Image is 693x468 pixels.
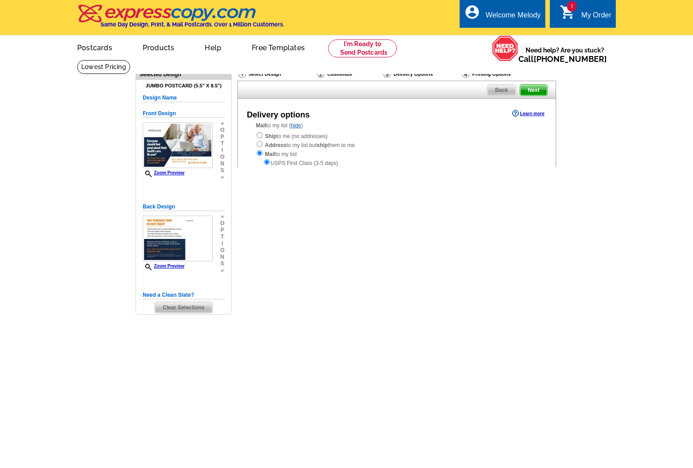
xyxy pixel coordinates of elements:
span: » [220,174,224,181]
a: Zoom Preview [143,264,184,269]
span: i [220,240,224,247]
span: Call [518,54,607,64]
span: » [220,120,224,127]
div: Select Design [237,69,316,81]
img: small-thumb.jpg [143,122,213,169]
span: t [220,234,224,240]
div: USPS First Class (3-5 days) [256,158,538,167]
span: o [220,154,224,160]
a: Free Templates [237,36,319,57]
span: n [220,254,224,260]
span: n [220,160,224,167]
h5: Back Design [143,203,224,211]
span: s [220,260,224,267]
span: o [220,247,224,254]
span: s [220,167,224,174]
div: Printing Options [461,69,541,78]
strong: Ship [265,133,276,139]
div: Selected Design [136,70,231,78]
span: p [220,134,224,140]
strong: ship [317,142,328,148]
a: [PHONE_NUMBER] [534,54,607,64]
div: to me (no addresses) to my list but them to me to my list [256,131,538,167]
span: o [220,220,224,227]
span: Need help? Are you stuck? [518,46,611,64]
a: 1 shopping_cart My Order [560,10,611,21]
a: Postcards [63,36,127,57]
h4: Jumbo Postcard (5.5" x 8.5") [143,83,224,89]
strong: Mail [256,122,266,129]
div: Delivery Options [382,69,461,81]
a: Learn more [512,110,544,117]
i: shopping_cart [560,4,576,20]
h5: Front Design [143,109,224,118]
a: hide [291,122,301,129]
a: Help [190,36,236,57]
span: p [220,227,224,234]
img: help [492,35,518,61]
span: i [220,147,224,154]
div: to my list ( ) [238,121,556,167]
span: 1 [567,1,577,12]
span: » [220,213,224,220]
span: » [220,267,224,274]
img: Delivery Options [383,70,391,78]
div: Delivery options [247,109,310,121]
span: Next [520,85,547,95]
span: t [220,140,224,147]
div: My Order [581,11,611,24]
a: Back [487,84,516,96]
strong: Address [265,142,286,148]
img: Printing Options & Summary [462,70,469,78]
h4: Same Day Design, Print, & Mail Postcards. Over 1 Million Customers. [101,21,284,28]
img: Select Design [238,70,246,78]
span: o [220,127,224,134]
h5: Design Name [143,94,224,102]
a: Products [128,36,189,57]
h5: Need a Clean Slate? [143,291,224,299]
a: Zoom Preview [143,170,184,175]
span: Clear Selections [155,302,212,313]
img: small-thumb.jpg [143,216,213,262]
i: account_circle [464,4,480,20]
img: Customize [317,70,325,78]
span: Back [487,85,516,95]
div: Customize [316,69,382,78]
strong: Mail [265,151,275,157]
div: Welcome Melody [486,11,540,24]
a: Same Day Design, Print, & Mail Postcards. Over 1 Million Customers. [77,11,284,28]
